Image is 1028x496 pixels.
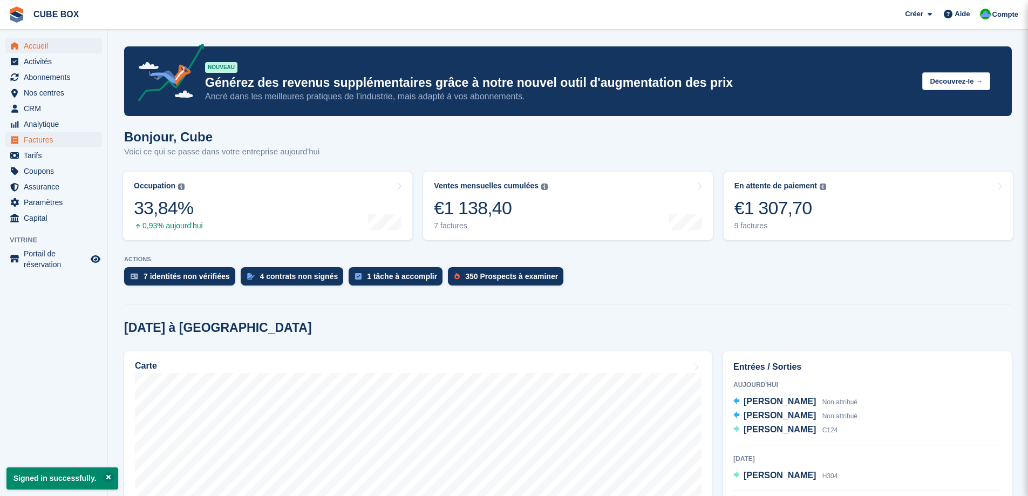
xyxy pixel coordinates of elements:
[733,423,838,437] a: [PERSON_NAME] C124
[24,70,88,85] span: Abonnements
[992,9,1018,20] span: Compte
[5,210,102,226] a: menu
[541,184,548,190] img: icon-info-grey-7440780725fd019a000dd9b08b2336e03edf1995a4989e88bcd33f0948082b44.svg
[744,425,816,434] span: [PERSON_NAME]
[5,132,102,147] a: menu
[5,248,102,270] a: menu
[24,132,88,147] span: Factures
[24,85,88,100] span: Nos centres
[241,267,349,291] a: 4 contrats non signés
[724,172,1013,240] a: En attente de paiement €1 307,70 9 factures
[89,253,102,266] a: Boutique d'aperçu
[5,117,102,132] a: menu
[734,181,817,191] div: En attente de paiement
[744,397,816,406] span: [PERSON_NAME]
[205,75,914,91] p: Générez des revenus supplémentaires grâce à notre nouvel outil d'augmentation des prix
[124,267,241,291] a: 7 identités non vérifiées
[5,195,102,210] a: menu
[124,256,1012,263] p: ACTIONS
[734,197,826,219] div: €1 307,70
[434,221,548,230] div: 7 factures
[135,361,157,371] h2: Carte
[733,409,857,423] a: [PERSON_NAME] Non attribué
[131,273,138,280] img: verify_identity-adf6edd0f0f0b5bbfe63781bf79b02c33cf7c696d77639b501bdc392416b5a36.svg
[24,148,88,163] span: Tarifs
[5,54,102,69] a: menu
[822,398,857,406] span: Non attribué
[822,472,838,480] span: H304
[5,101,102,116] a: menu
[24,248,88,270] span: Portail de réservation
[24,210,88,226] span: Capital
[434,197,548,219] div: €1 138,40
[24,164,88,179] span: Coupons
[423,172,712,240] a: Ventes mensuelles cumulées €1 138,40 7 factures
[822,412,857,420] span: Non attribué
[124,146,319,158] p: Voici ce qui se passe dans votre entreprise aujourd'hui
[733,361,1002,373] h2: Entrées / Sorties
[6,467,118,490] p: Signed in successfully.
[349,267,448,291] a: 1 tâche à accomplir
[744,411,816,420] span: [PERSON_NAME]
[24,38,88,53] span: Accueil
[24,101,88,116] span: CRM
[205,91,914,103] p: Ancré dans les meilleures pratiques de l’industrie, mais adapté à vos abonnements.
[5,148,102,163] a: menu
[144,272,230,281] div: 7 identités non vérifiées
[5,38,102,53] a: menu
[29,5,83,23] a: CUBE BOX
[134,197,203,219] div: 33,84%
[5,164,102,179] a: menu
[733,380,1002,390] div: Aujourd'hui
[734,221,826,230] div: 9 factures
[10,235,107,246] span: Vitrine
[733,469,838,483] a: [PERSON_NAME] H304
[820,184,826,190] img: icon-info-grey-7440780725fd019a000dd9b08b2336e03edf1995a4989e88bcd33f0948082b44.svg
[178,184,185,190] img: icon-info-grey-7440780725fd019a000dd9b08b2336e03edf1995a4989e88bcd33f0948082b44.svg
[822,426,838,434] span: C124
[124,321,312,335] h2: [DATE] à [GEOGRAPHIC_DATA]
[355,273,362,280] img: task-75834270c22a3079a89374b754ae025e5fb1db73e45f91037f5363f120a921f8.svg
[260,272,338,281] div: 4 contrats non signés
[980,9,991,19] img: Cube Box
[24,195,88,210] span: Paramètres
[922,72,990,90] button: Découvrez-le →
[448,267,569,291] a: 350 Prospects à examiner
[905,9,923,19] span: Créer
[733,395,857,409] a: [PERSON_NAME] Non attribué
[454,273,460,280] img: prospect-51fa495bee0391a8d652442698ab0144808aea92771e9ea1ae160a38d050c398.svg
[24,179,88,194] span: Assurance
[5,70,102,85] a: menu
[247,273,255,280] img: contract_signature_icon-13c848040528278c33f63329250d36e43548de30e8caae1d1a13099fd9432cc5.svg
[123,172,412,240] a: Occupation 33,84% 0,93% aujourd'hui
[9,6,25,23] img: stora-icon-8386f47178a22dfd0bd8f6a31ec36ba5ce8667c1dd55bd0f319d3a0aa187defe.svg
[744,471,816,480] span: [PERSON_NAME]
[434,181,539,191] div: Ventes mensuelles cumulées
[367,272,437,281] div: 1 tâche à accomplir
[5,179,102,194] a: menu
[955,9,970,19] span: Aide
[134,181,175,191] div: Occupation
[5,85,102,100] a: menu
[134,221,203,230] div: 0,93% aujourd'hui
[733,454,1002,464] div: [DATE]
[205,62,237,73] div: NOUVEAU
[24,117,88,132] span: Analytique
[129,44,205,105] img: price-adjustments-announcement-icon-8257ccfd72463d97f412b2fc003d46551f7dbcb40ab6d574587a9cd5c0d94...
[124,130,319,144] h1: Bonjour, Cube
[465,272,558,281] div: 350 Prospects à examiner
[24,54,88,69] span: Activités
